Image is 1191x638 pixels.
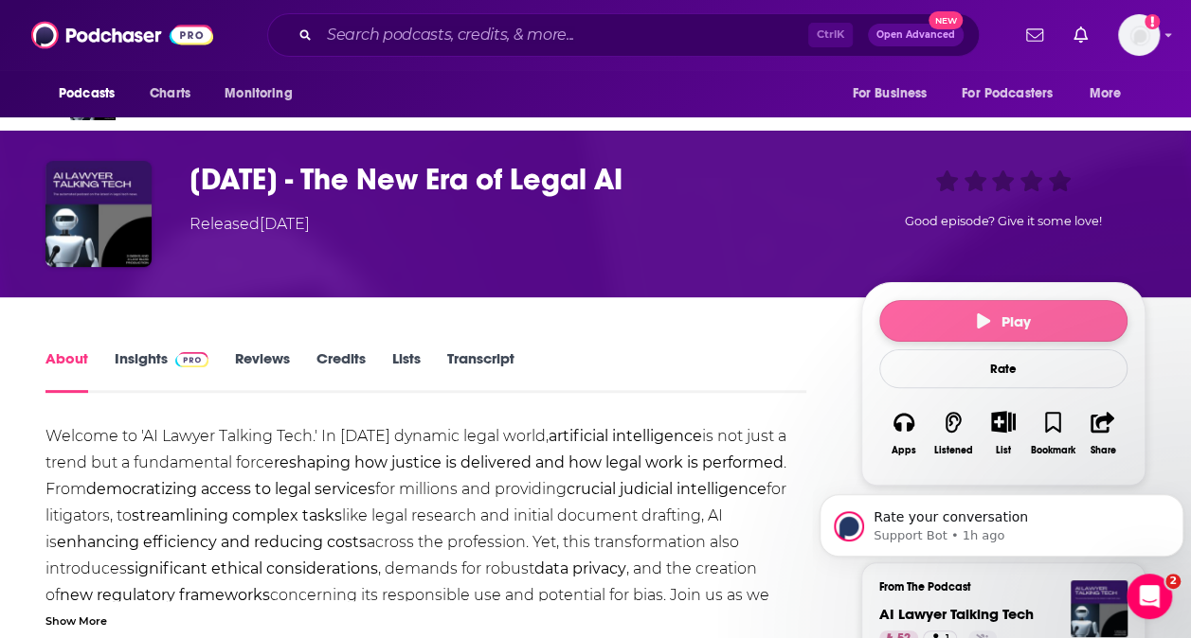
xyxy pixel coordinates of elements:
img: Podchaser - Follow, Share and Rate Podcasts [31,17,213,53]
img: August 28, 2025 - The New Era of Legal AI [45,161,152,267]
strong: crucial judicial intelligence [567,480,767,498]
svg: Add a profile image [1145,14,1160,29]
h3: From The Podcast [879,580,1112,594]
button: Share [1078,399,1128,468]
span: Ctrl K [808,23,853,47]
div: Listened [934,445,973,456]
iframe: Intercom notifications message [812,454,1191,587]
button: Listened [929,399,978,468]
span: Charts [150,80,190,107]
div: Apps [892,445,916,456]
div: Share [1090,445,1115,456]
input: Search podcasts, credits, & more... [319,20,808,50]
button: Play [879,300,1128,342]
button: open menu [949,76,1080,112]
a: Lists [392,349,421,393]
strong: enhancing efficiency and reducing costs [57,533,367,551]
strong: significant ethical considerations [127,559,378,577]
div: Released [DATE] [189,213,310,236]
img: Podchaser Pro [175,352,208,367]
button: Open AdvancedNew [868,24,964,46]
a: Show notifications dropdown [1019,19,1051,51]
button: open menu [1076,76,1146,112]
a: About [45,349,88,393]
span: 2 [1165,574,1181,589]
div: List [996,444,1011,456]
button: Apps [879,399,929,468]
strong: streamlining complex tasks [132,506,342,524]
span: For Business [852,80,927,107]
button: open menu [211,76,316,112]
div: Search podcasts, credits, & more... [267,13,980,57]
h1: August 28, 2025 - The New Era of Legal AI [189,161,831,198]
span: For Podcasters [962,80,1053,107]
span: Play [977,312,1031,330]
a: Credits [316,349,366,393]
img: User Profile [1118,14,1160,56]
span: Good episode? Give it some love! [905,214,1102,228]
span: Open Advanced [876,30,955,40]
span: Monitoring [225,80,292,107]
button: Bookmark [1028,399,1077,468]
button: Show More Button [983,411,1022,432]
span: New [929,11,963,29]
div: Bookmark [1031,445,1075,456]
strong: democratizing access to legal services [86,480,375,498]
div: Rate [879,349,1128,388]
span: Podcasts [59,80,115,107]
div: Show More ButtonList [979,399,1028,468]
img: AI Lawyer Talking Tech [1071,580,1128,637]
strong: reshaping how justice is delivered and how legal work is performed [274,453,784,471]
a: Reviews [235,349,290,393]
a: Charts [137,76,202,112]
strong: new regulatory frameworks [60,586,270,604]
strong: data privacy [534,559,626,577]
strong: artificial intelligence [549,427,702,445]
span: Logged in as AlkaNara [1118,14,1160,56]
button: Show profile menu [1118,14,1160,56]
button: open menu [45,76,139,112]
a: Transcript [447,349,514,393]
a: Show notifications dropdown [1066,19,1095,51]
iframe: Intercom live chat [1127,574,1172,619]
button: open menu [839,76,950,112]
a: InsightsPodchaser Pro [115,349,208,393]
a: AI Lawyer Talking Tech [879,605,1034,623]
span: More [1090,80,1122,107]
